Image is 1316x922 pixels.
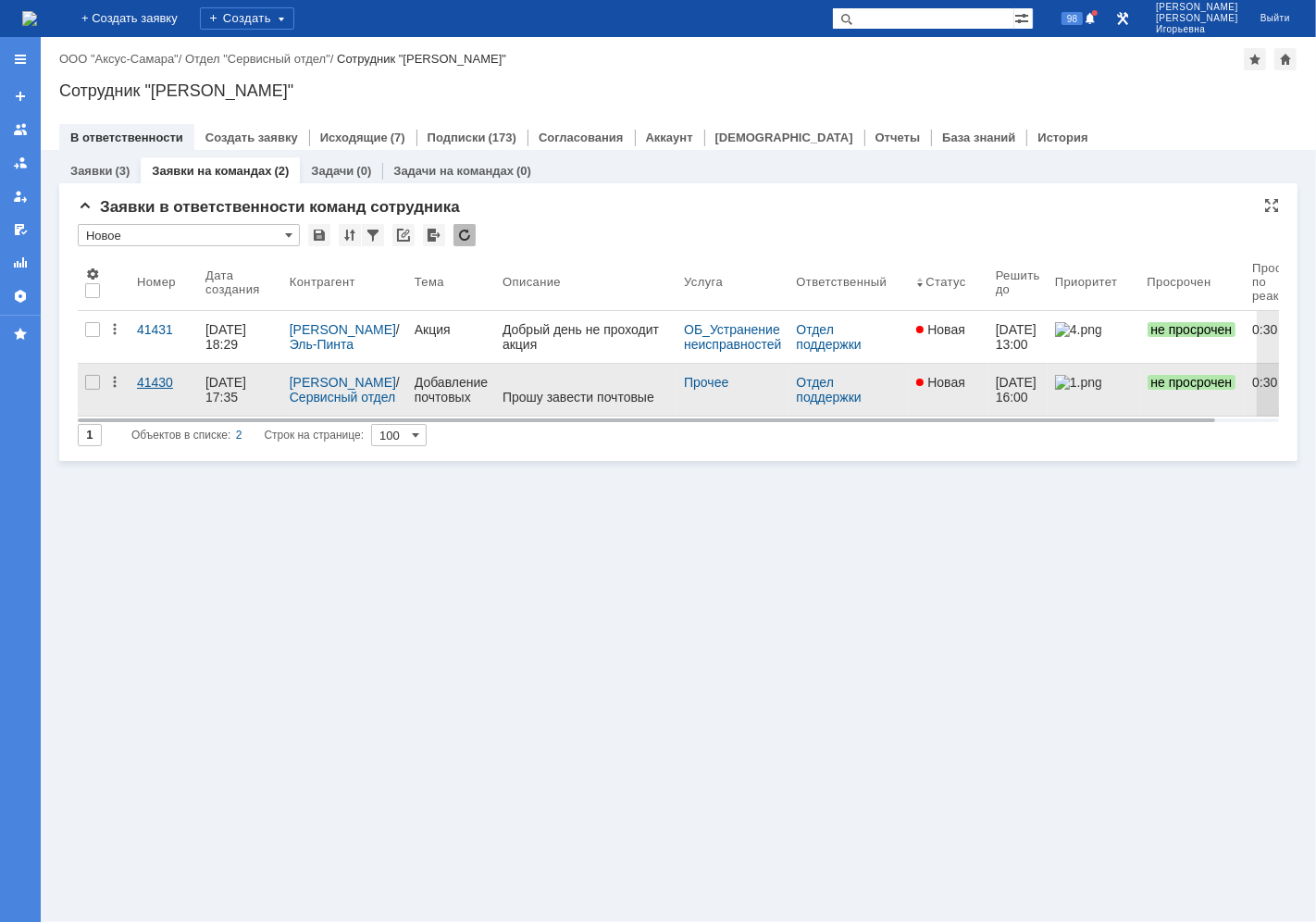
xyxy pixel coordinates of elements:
[59,52,185,66] div: /
[909,254,987,311] th: Статус
[6,81,35,111] a: Создать заявку
[290,275,355,289] div: Контрагент
[282,254,407,311] th: Контрагент
[1014,8,1033,26] span: Расширенный поиск
[115,164,130,178] div: (3)
[407,311,495,363] a: Акция
[22,11,37,26] a: Перейти на домашнюю страницу
[185,52,337,66] div: /
[415,275,444,289] div: Тема
[407,254,495,311] th: Тема
[1048,311,1140,363] a: 4.png
[1252,375,1316,390] div: 0:30
[205,375,250,405] div: [DATE] 17:35
[130,254,198,311] th: Номер
[1055,375,1101,390] img: 1.png
[107,375,122,390] div: Действия
[290,322,400,352] div: /
[290,337,354,352] a: Эль-Пинта
[107,322,122,337] div: Действия
[70,131,183,144] a: В ответственности
[391,131,405,144] div: (7)
[59,81,1297,100] div: Сотрудник "[PERSON_NAME]"
[393,164,514,178] a: Задачи на командах
[1156,24,1238,35] span: Игорьевна
[715,131,853,144] a: [DEMOGRAPHIC_DATA]
[1148,322,1236,337] span: не просрочен
[796,375,886,419] a: Отдел поддержки пользователей
[925,275,965,289] div: Статус
[131,424,364,446] i: Строк на странице:
[423,224,445,246] div: Экспорт списка
[290,390,396,405] a: Сервисный отдел
[796,322,886,367] a: Отдел поддержки пользователей
[1148,275,1211,289] div: Просрочен
[152,164,271,178] a: Заявки на командах
[130,311,198,363] a: 41431
[200,7,294,30] div: Создать
[916,322,965,337] span: Новая
[1252,261,1316,303] div: Просрочен по реакции
[1048,254,1140,311] th: Приоритет
[1048,364,1140,416] a: 1.png
[1156,2,1238,13] span: [PERSON_NAME]
[308,224,330,246] div: Сохранить вид
[290,322,396,337] a: [PERSON_NAME]
[428,131,486,144] a: Подписки
[453,224,476,246] div: Обновлять список
[988,311,1048,363] a: [DATE] 13:00
[489,131,516,144] div: (173)
[875,131,921,144] a: Отчеты
[988,364,1048,416] a: [DATE] 16:00
[916,375,965,390] span: Новая
[130,364,198,416] a: 41430
[909,364,987,416] a: Новая
[78,198,460,216] span: Заявки в ответственности команд сотрудника
[274,164,289,178] div: (2)
[85,267,100,281] span: Настройки
[337,52,506,66] div: Сотрудник "[PERSON_NAME]"
[996,268,1040,296] div: Решить до
[1274,48,1297,70] div: Сделать домашней страницей
[646,131,693,144] a: Аккаунт
[1148,375,1236,390] span: не просрочен
[996,322,1040,352] span: [DATE] 13:00
[392,224,415,246] div: Скопировать ссылку на список
[1061,12,1083,25] span: 98
[198,254,282,311] th: Дата создания
[137,322,191,337] div: 41431
[362,224,384,246] div: Фильтрация...
[1055,275,1118,289] div: Приоритет
[6,115,35,144] a: Заявки на командах
[131,429,230,442] span: Объектов в списке:
[339,224,361,246] div: Сортировка...
[1055,322,1101,337] img: 4.png
[6,181,35,211] a: Мои заявки
[1156,13,1238,24] span: [PERSON_NAME]
[185,52,330,66] a: Отдел "Сервисный отдел"
[311,164,354,178] a: Задачи
[1264,198,1279,213] div: На всю страницу
[137,275,176,289] div: Номер
[137,375,191,390] div: 41430
[6,148,35,178] a: Заявки в моей ответственности
[198,364,282,416] a: [DATE] 17:35
[539,131,624,144] a: Согласования
[909,311,987,363] a: Новая
[205,322,250,352] div: [DATE] 18:29
[677,254,788,311] th: Услуга
[1140,311,1246,363] a: не просрочен
[684,375,728,390] a: Прочее
[1037,131,1087,144] a: История
[788,254,909,311] th: Ответственный
[22,11,37,26] img: logo
[131,163,155,178] a: Mail
[290,375,400,405] div: /
[290,375,396,390] a: [PERSON_NAME]
[320,131,388,144] a: Исходящие
[407,364,495,416] a: Добавление почтовых ящиков
[1252,322,1316,337] div: 0:30
[198,311,282,363] a: [DATE] 18:29
[415,322,488,337] div: Акция
[1140,364,1246,416] a: не просрочен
